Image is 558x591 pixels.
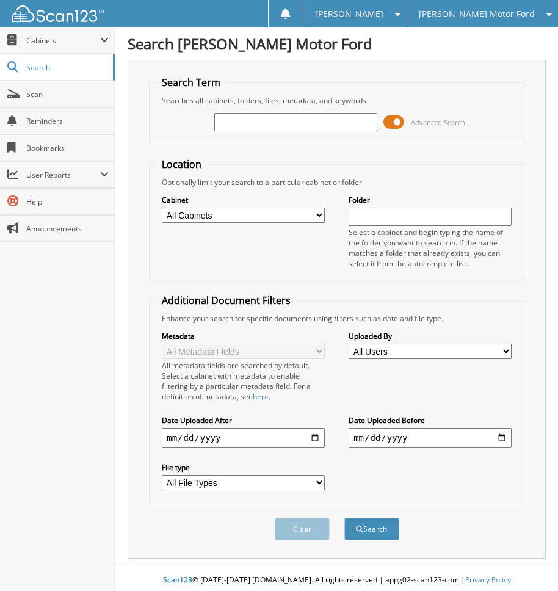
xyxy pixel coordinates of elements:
[315,10,383,18] span: [PERSON_NAME]
[26,62,107,73] span: Search
[12,5,104,22] img: scan123-logo-white.svg
[349,195,512,205] label: Folder
[156,95,518,106] div: Searches all cabinets, folders, files, metadata, and keywords
[26,116,109,126] span: Reminders
[26,143,109,153] span: Bookmarks
[162,331,325,341] label: Metadata
[275,518,330,540] button: Clear
[156,294,297,307] legend: Additional Document Filters
[26,170,100,180] span: User Reports
[162,360,325,402] div: All metadata fields are searched by default. Select a cabinet with metadata to enable filtering b...
[163,575,192,585] span: Scan123
[349,227,512,269] div: Select a cabinet and begin typing the name of the folder you want to search in. If the name match...
[344,518,399,540] button: Search
[162,428,325,448] input: start
[26,197,109,207] span: Help
[419,10,535,18] span: [PERSON_NAME] Motor Ford
[349,428,512,448] input: end
[156,313,518,324] div: Enhance your search for specific documents using filters such as date and file type.
[156,177,518,187] div: Optionally limit your search to a particular cabinet or folder
[128,34,546,54] h1: Search [PERSON_NAME] Motor Ford
[162,195,325,205] label: Cabinet
[26,223,109,234] span: Announcements
[26,89,109,100] span: Scan
[253,391,269,402] a: here
[465,575,511,585] a: Privacy Policy
[349,415,512,426] label: Date Uploaded Before
[156,76,226,89] legend: Search Term
[162,415,325,426] label: Date Uploaded After
[411,118,465,127] span: Advanced Search
[156,158,208,171] legend: Location
[349,331,512,341] label: Uploaded By
[26,35,100,46] span: Cabinets
[162,462,325,473] label: File type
